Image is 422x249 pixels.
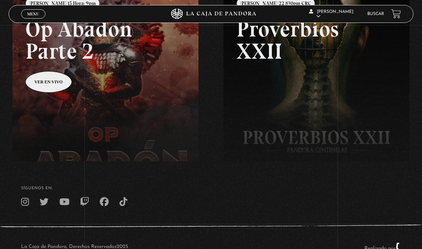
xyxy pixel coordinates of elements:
span: Menu [27,12,39,16]
a: Buscar [367,12,384,16]
a: View your shopping cart [391,9,401,19]
h4: SÍguenos en: [21,186,401,190]
span: [PERSON_NAME] [309,10,353,19]
span: Cerrar [25,18,42,23]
